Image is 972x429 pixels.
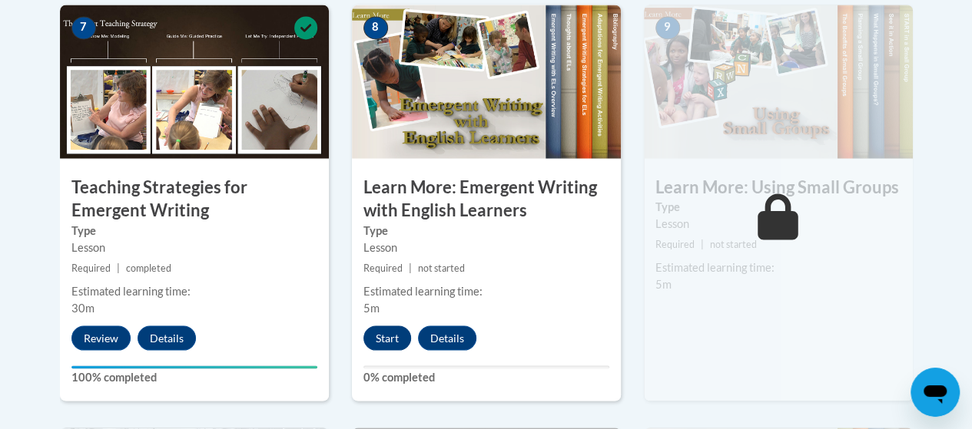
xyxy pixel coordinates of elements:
[71,222,317,239] label: Type
[71,365,317,368] div: Your progress
[126,262,171,273] span: completed
[352,175,621,223] h3: Learn More: Emergent Writing with English Learners
[363,16,388,39] span: 8
[911,368,960,417] iframe: Button to launch messaging window
[644,5,913,158] img: Course Image
[363,325,411,350] button: Start
[409,262,412,273] span: |
[60,5,329,158] img: Course Image
[644,175,913,199] h3: Learn More: Using Small Groups
[363,301,380,314] span: 5m
[701,238,704,249] span: |
[71,239,317,256] div: Lesson
[71,368,317,385] label: 100% completed
[710,238,757,249] span: not started
[352,5,621,158] img: Course Image
[363,282,609,299] div: Estimated learning time:
[363,222,609,239] label: Type
[71,325,131,350] button: Review
[71,301,95,314] span: 30m
[60,175,329,223] h3: Teaching Strategies for Emergent Writing
[655,259,901,276] div: Estimated learning time:
[655,215,901,232] div: Lesson
[363,239,609,256] div: Lesson
[418,262,465,273] span: not started
[71,16,96,39] span: 7
[418,325,476,350] button: Details
[363,262,403,273] span: Required
[655,16,680,39] span: 9
[655,277,672,290] span: 5m
[655,198,901,215] label: Type
[71,282,317,299] div: Estimated learning time:
[138,325,196,350] button: Details
[71,262,111,273] span: Required
[117,262,120,273] span: |
[655,238,695,249] span: Required
[363,368,609,385] label: 0% completed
